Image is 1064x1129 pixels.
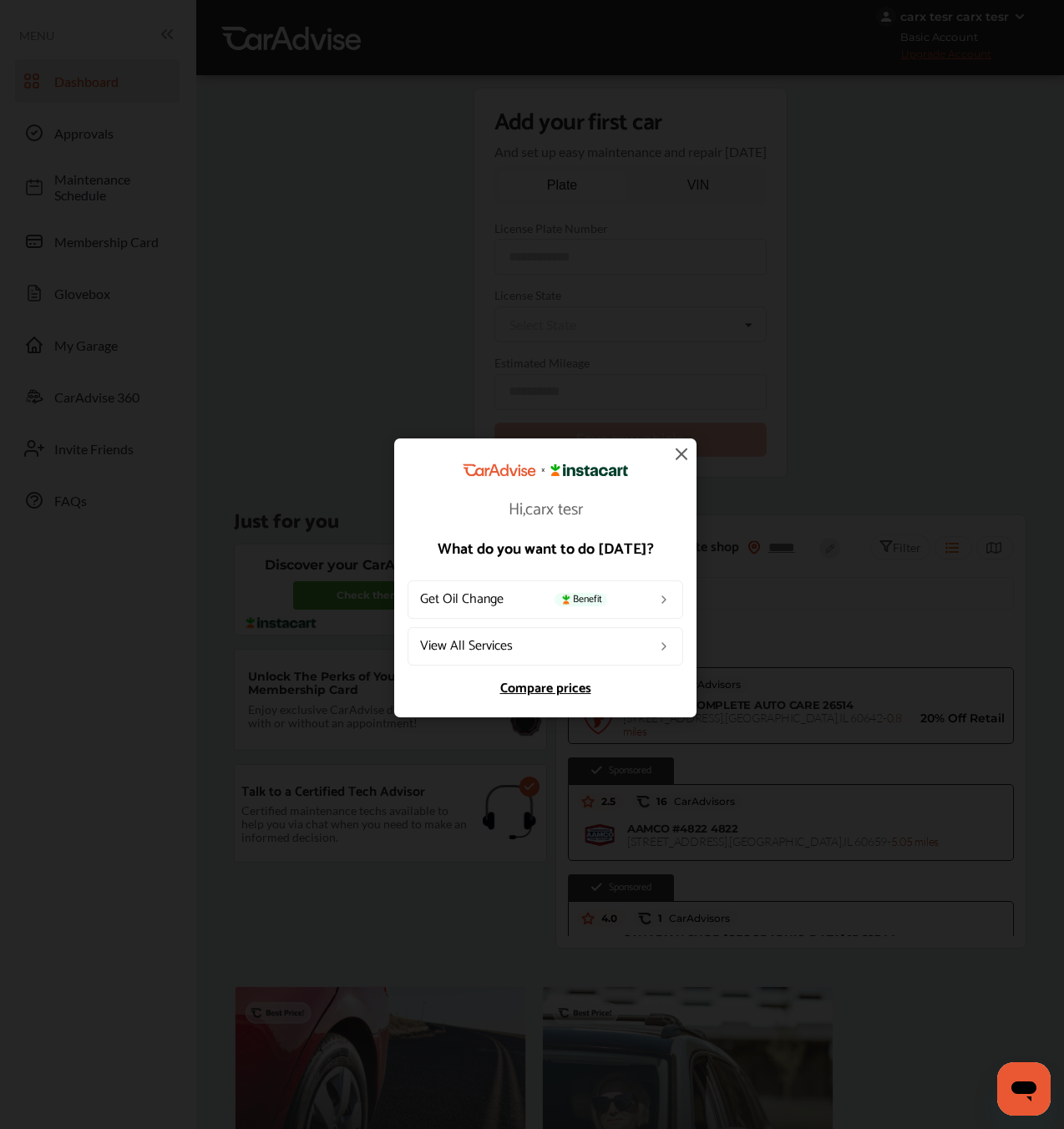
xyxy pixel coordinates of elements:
img: instacart-icon.73bd83c2.svg [560,595,573,605]
iframe: Button to launch messaging window [997,1062,1051,1116]
p: Hi, carx tesr [408,502,683,519]
img: close-icon.e2adddc6.svg [671,443,692,463]
span: Benefit [555,593,607,606]
p: What do you want to do [DATE]? [408,542,683,557]
a: Compare prices [408,682,683,696]
img: left_arrow_icon.0f472efe.svg [657,593,671,606]
a: View All Services [408,627,683,666]
img: left_arrow_icon.0f472efe.svg [657,640,671,653]
a: Get Oil ChangeBenefit [408,580,683,619]
img: CarAdvise Instacart Logo [463,463,628,477]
